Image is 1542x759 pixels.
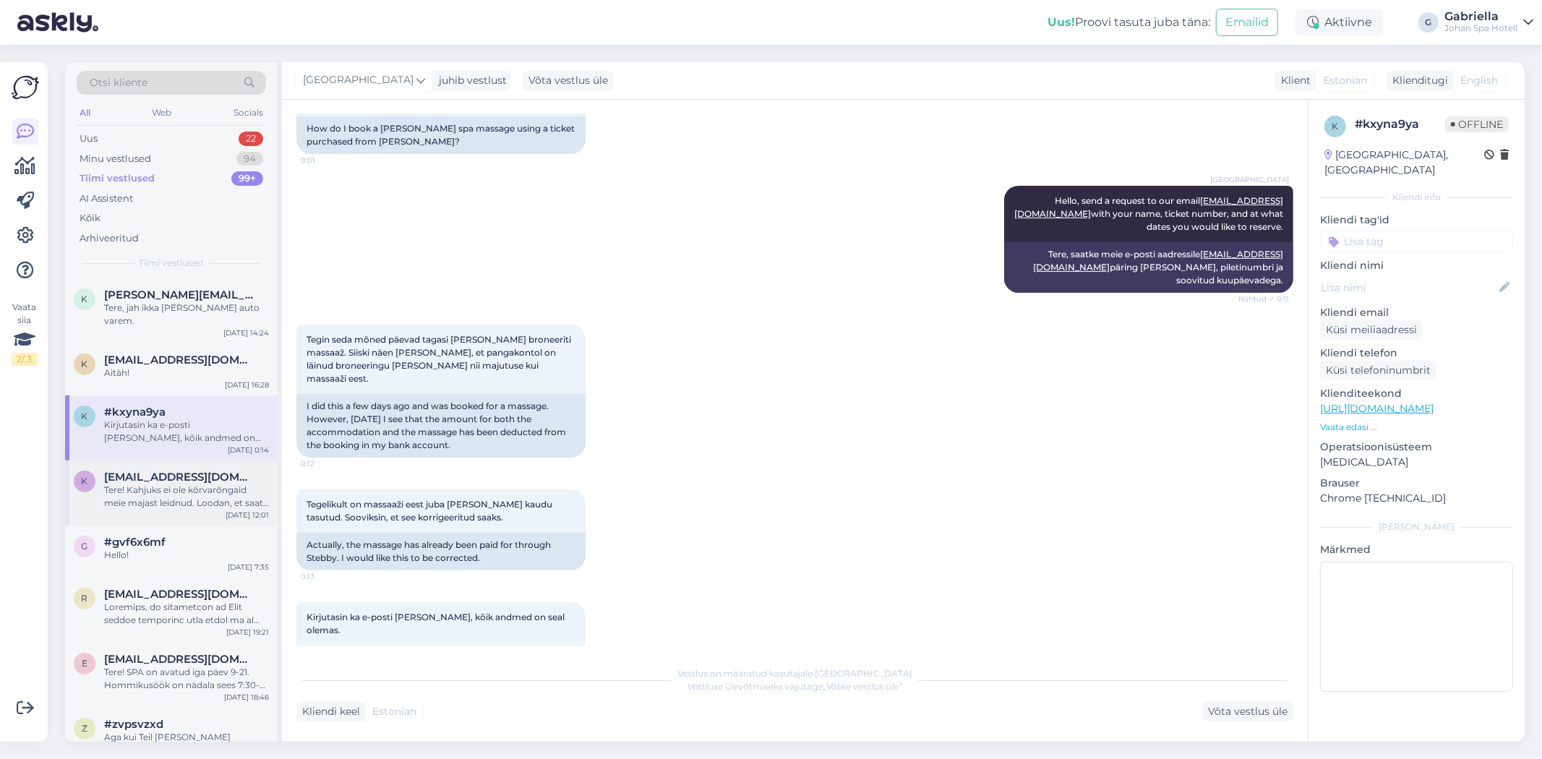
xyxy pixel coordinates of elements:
[80,192,133,206] div: AI Assistent
[1355,116,1445,133] div: # kxyna9ya
[1275,73,1311,88] div: Klient
[104,366,269,379] div: Aitäh!
[239,132,263,146] div: 22
[1320,491,1513,506] p: Chrome [TECHNICAL_ID]
[1460,73,1498,88] span: English
[1320,320,1423,340] div: Küsi meiliaadressi
[80,231,139,246] div: Arhiveeritud
[80,171,155,186] div: Tiimi vestlused
[1321,280,1496,296] input: Lisa nimi
[1320,542,1513,557] p: Märkmed
[226,510,269,520] div: [DATE] 12:01
[296,116,586,154] div: How do I book a [PERSON_NAME] spa massage using a ticket purchased from [PERSON_NAME]?
[104,549,269,562] div: Hello!
[1332,121,1339,132] span: k
[1235,293,1289,304] span: Nähtud ✓ 0:11
[82,476,88,486] span: k
[12,353,38,366] div: 2 / 3
[1444,11,1533,34] a: GabriellaJohan Spa Hotell
[1320,191,1513,204] div: Kliendi info
[82,593,88,604] span: r
[296,704,360,719] div: Kliendi keel
[1048,15,1075,29] b: Uus!
[1048,14,1210,31] div: Proovi tasuta juba täna:
[1323,73,1367,88] span: Estonian
[104,288,254,301] span: kaarin.kiisler@gmail.com
[104,731,269,757] div: Aga kui Teil [PERSON_NAME] pikemaks kui üks öö, oleks pakkuda kahe toalist apartmenti.
[1418,12,1439,33] div: G
[296,533,586,570] div: Actually, the massage has already been paid for through Stebby. I would like this to be corrected.
[82,723,87,734] span: z
[104,666,269,692] div: Tere! SPA on avatud iga päev 9-21. Hommikusöök on nädala sees 7:30-10, nädalavahetuseti 7:30-11. ...
[104,484,269,510] div: Tere! Kahjuks ei ole kõrvarõngaid meie majast leidnud. Loodan, et saate nad kusagilt ikkagi tagasi
[77,103,93,122] div: All
[1004,242,1293,293] div: Tere, saatke meie e-posti aadressile päring [PERSON_NAME], piletinumbri ja soovitud kuupäevadega.
[677,668,912,679] span: Vestlus on määratud kasutajale [GEOGRAPHIC_DATA]
[1216,9,1278,36] button: Emailid
[1320,361,1436,380] div: Küsi telefoninumbrit
[1387,73,1448,88] div: Klienditugi
[1445,116,1509,132] span: Offline
[372,704,416,719] span: Estonian
[1320,231,1513,252] input: Lisa tag
[224,692,269,703] div: [DATE] 18:46
[1295,9,1384,35] div: Aktiivne
[80,132,98,146] div: Uus
[1320,213,1513,228] p: Kliendi tag'id
[301,458,355,469] span: 0:12
[301,155,355,166] span: 0:01
[296,394,586,458] div: I did this a few days ago and was booked for a massage. However, [DATE] I see that the amount for...
[80,211,100,226] div: Kõik
[104,406,166,419] span: #kxyna9ya
[80,152,151,166] div: Minu vestlused
[1444,11,1517,22] div: Gabriella
[1320,455,1513,470] p: [MEDICAL_DATA]
[1320,439,1513,455] p: Operatsioonisüsteem
[1320,386,1513,401] p: Klienditeekond
[1320,421,1513,434] p: Vaata edasi ...
[228,445,269,455] div: [DATE] 0:14
[12,74,39,101] img: Askly Logo
[82,658,87,669] span: e
[140,257,204,270] span: Tiimi vestlused
[1320,476,1513,491] p: Brauser
[12,301,38,366] div: Vaata siia
[307,612,567,635] span: Kirjutasin ka e-posti [PERSON_NAME], kõik andmed on seal olemas.
[82,541,88,552] span: g
[1320,305,1513,320] p: Kliendi email
[1320,346,1513,361] p: Kliendi telefon
[1320,258,1513,273] p: Kliendi nimi
[223,327,269,338] div: [DATE] 14:24
[82,293,88,304] span: k
[225,379,269,390] div: [DATE] 16:28
[104,419,269,445] div: Kirjutasin ka e-posti [PERSON_NAME], kõik andmed on seal olemas.
[90,75,147,90] span: Otsi kliente
[1210,174,1289,185] span: [GEOGRAPHIC_DATA]
[104,588,254,601] span: rio.steffi@gmail.com
[82,359,88,369] span: k
[301,571,355,582] span: 0:13
[1320,402,1434,415] a: [URL][DOMAIN_NAME]
[823,681,902,692] i: „Võtke vestlus üle”
[1444,22,1517,34] div: Johan Spa Hotell
[303,72,414,88] span: [GEOGRAPHIC_DATA]
[523,71,614,90] div: Võta vestlus üle
[104,601,269,627] div: Loremips, do sitametcon ad Elit seddoe temporinc utla etdol ma al enimadminim veniamqui nost exer...
[688,681,902,692] span: Vestluse ülevõtmiseks vajutage
[104,653,254,666] span: ene@ymca.ee
[104,471,254,484] span: kilk.liis@gmail.com
[307,334,573,384] span: Tegin seda mõned päevad tagasi [PERSON_NAME] broneeriti massaaž. Siiski näen [PERSON_NAME], et pa...
[104,536,166,549] span: #gvf6x6mf
[236,152,263,166] div: 94
[1324,147,1484,178] div: [GEOGRAPHIC_DATA], [GEOGRAPHIC_DATA]
[104,301,269,327] div: Tere, jah ikka [PERSON_NAME] auto varem.
[231,103,266,122] div: Socials
[104,353,254,366] span: kaidi.jyrimae@hotmail.com
[82,411,88,421] span: k
[1202,702,1293,721] div: Võta vestlus üle
[150,103,175,122] div: Web
[1014,195,1285,232] span: Hello, send a request to our email with your name, ticket number, and at what dates you would lik...
[307,499,554,523] span: Tegelikult on massaaži eest juba [PERSON_NAME] kaudu tasutud. Sooviksin, et see korrigeeritud saaks.
[226,627,269,638] div: [DATE] 19:21
[104,718,163,731] span: #zvpsvzxd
